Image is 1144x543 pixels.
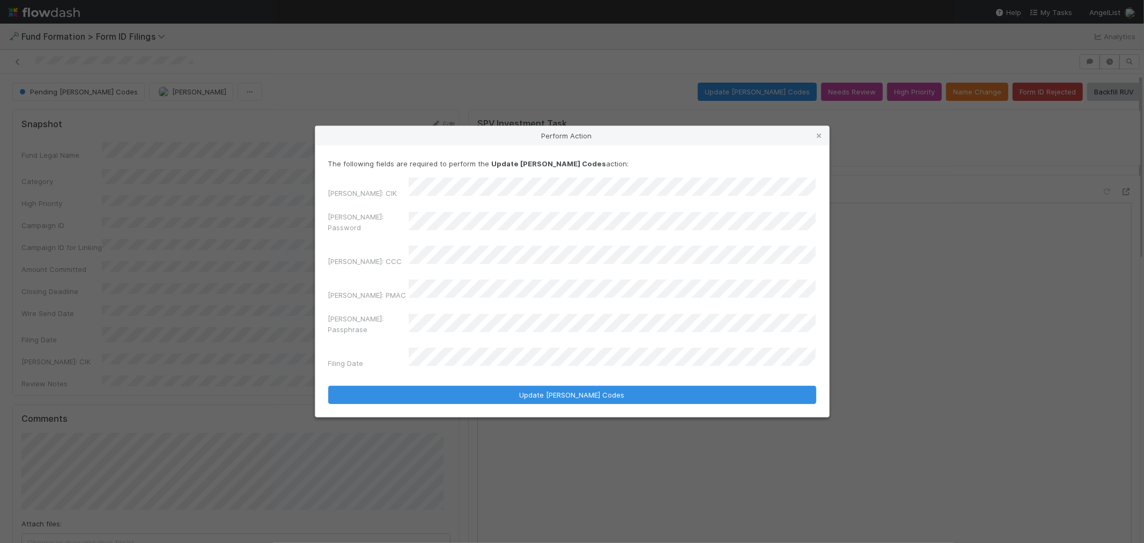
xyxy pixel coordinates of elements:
[315,126,829,145] div: Perform Action
[328,386,816,404] button: Update [PERSON_NAME] Codes
[328,158,816,169] p: The following fields are required to perform the action:
[328,290,407,300] label: [PERSON_NAME]: PMAC
[328,211,409,233] label: [PERSON_NAME]: Password
[328,188,397,199] label: [PERSON_NAME]: CIK
[328,358,364,369] label: Filing Date
[328,256,402,267] label: [PERSON_NAME]: CCC
[492,159,607,168] strong: Update [PERSON_NAME] Codes
[328,313,409,335] label: [PERSON_NAME]: Passphrase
